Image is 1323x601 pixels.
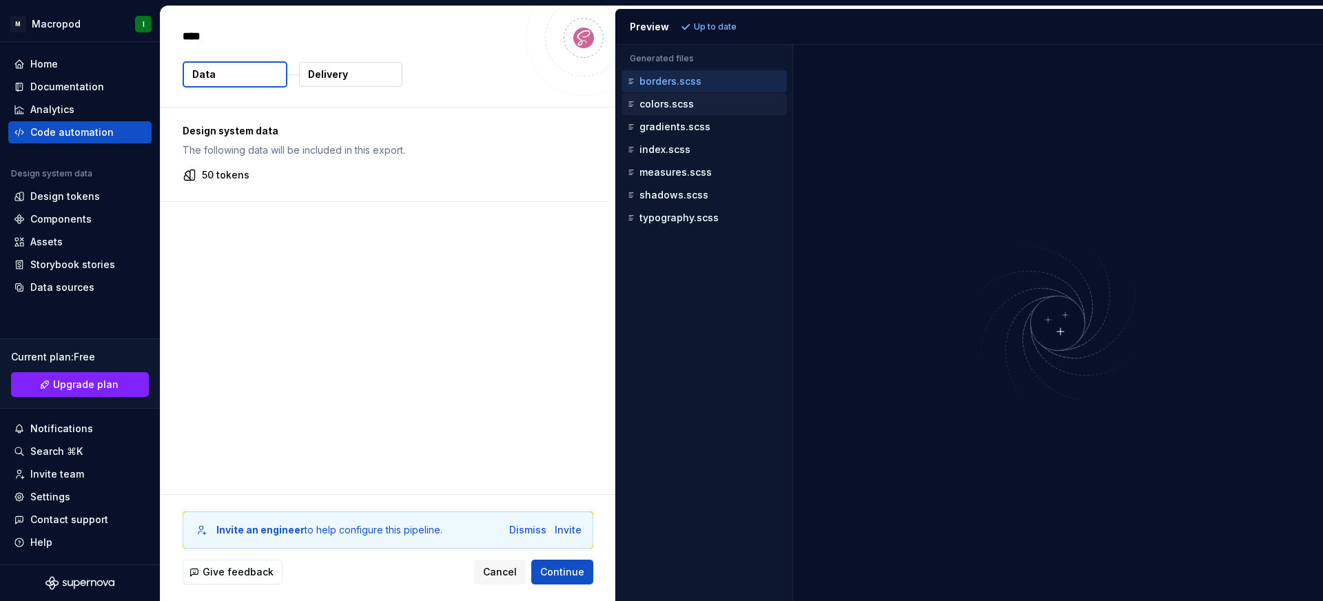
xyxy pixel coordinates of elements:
span: Give feedback [203,565,274,579]
div: Invite team [30,467,84,481]
div: to help configure this pipeline. [216,523,442,537]
div: Macropod [32,17,81,31]
p: Data [192,68,216,81]
p: measures.scss [639,167,712,178]
p: Delivery [308,68,348,81]
div: I [143,19,145,30]
div: Design tokens [30,190,100,203]
div: Data sources [30,281,94,294]
div: Search ⌘K [30,445,83,458]
a: Storybook stories [8,254,152,276]
p: 50 tokens [202,168,249,182]
button: index.scss [622,142,787,157]
span: Upgrade plan [53,378,119,391]
div: Notifications [30,422,93,436]
div: Settings [30,490,70,504]
p: The following data will be included in this export. [183,143,586,157]
button: Invite [555,523,582,537]
button: shadows.scss [622,187,787,203]
a: Home [8,53,152,75]
a: Assets [8,231,152,253]
button: Data [183,61,287,88]
div: Contact support [30,513,108,527]
div: Preview [630,20,669,34]
a: Components [8,208,152,230]
p: colors.scss [639,99,694,110]
div: Assets [30,235,63,249]
button: typography.scss [622,210,787,225]
span: Cancel [483,565,517,579]
div: Storybook stories [30,258,115,272]
div: Code automation [30,125,114,139]
button: borders.scss [622,74,787,89]
a: Upgrade plan [11,372,149,397]
button: Search ⌘K [8,440,152,462]
button: Notifications [8,418,152,440]
p: borders.scss [639,76,701,87]
a: Code automation [8,121,152,143]
p: Up to date [694,21,737,32]
div: Current plan : Free [11,350,149,364]
div: Design system data [11,168,92,179]
button: Contact support [8,509,152,531]
button: colors.scss [622,96,787,112]
a: Design tokens [8,185,152,207]
button: measures.scss [622,165,787,180]
svg: Supernova Logo [45,576,114,590]
span: Continue [540,565,584,579]
button: Continue [531,560,593,584]
p: typography.scss [639,212,719,223]
button: Cancel [474,560,526,584]
div: Documentation [30,80,104,94]
button: Delivery [299,62,402,87]
a: Invite team [8,463,152,485]
button: Dismiss [509,523,546,537]
p: Design system data [183,124,586,138]
a: Documentation [8,76,152,98]
div: Components [30,212,92,226]
p: shadows.scss [639,190,708,201]
p: Generated files [630,53,779,64]
p: index.scss [639,144,690,155]
a: Settings [8,486,152,508]
div: M [10,16,26,32]
a: Data sources [8,276,152,298]
p: gradients.scss [639,121,710,132]
button: Give feedback [183,560,283,584]
a: Analytics [8,99,152,121]
div: Home [30,57,58,71]
b: Invite an engineer [216,524,305,536]
div: Analytics [30,103,74,116]
div: Help [30,536,52,549]
button: Help [8,531,152,553]
button: gradients.scss [622,119,787,134]
button: MMacropodI [3,9,157,39]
